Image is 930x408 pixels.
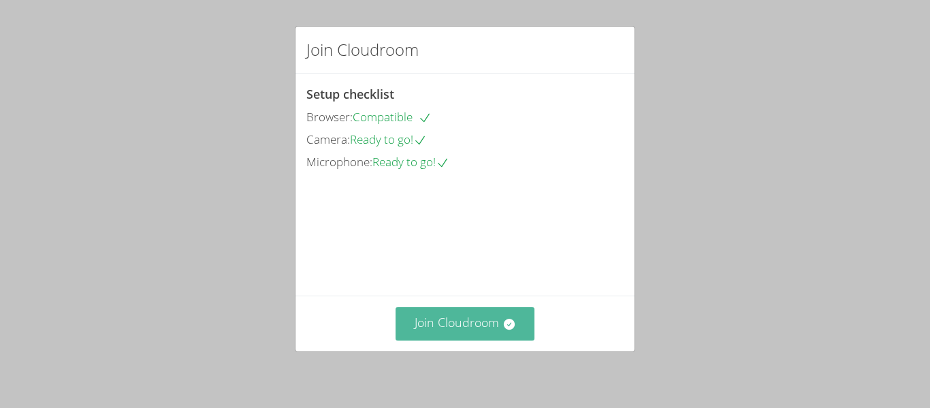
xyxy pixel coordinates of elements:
span: Camera: [306,131,350,147]
span: Ready to go! [372,154,449,170]
span: Microphone: [306,154,372,170]
h2: Join Cloudroom [306,37,419,62]
button: Join Cloudroom [396,307,535,341]
span: Compatible [353,109,432,125]
span: Setup checklist [306,86,394,102]
span: Ready to go! [350,131,427,147]
span: Browser: [306,109,353,125]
